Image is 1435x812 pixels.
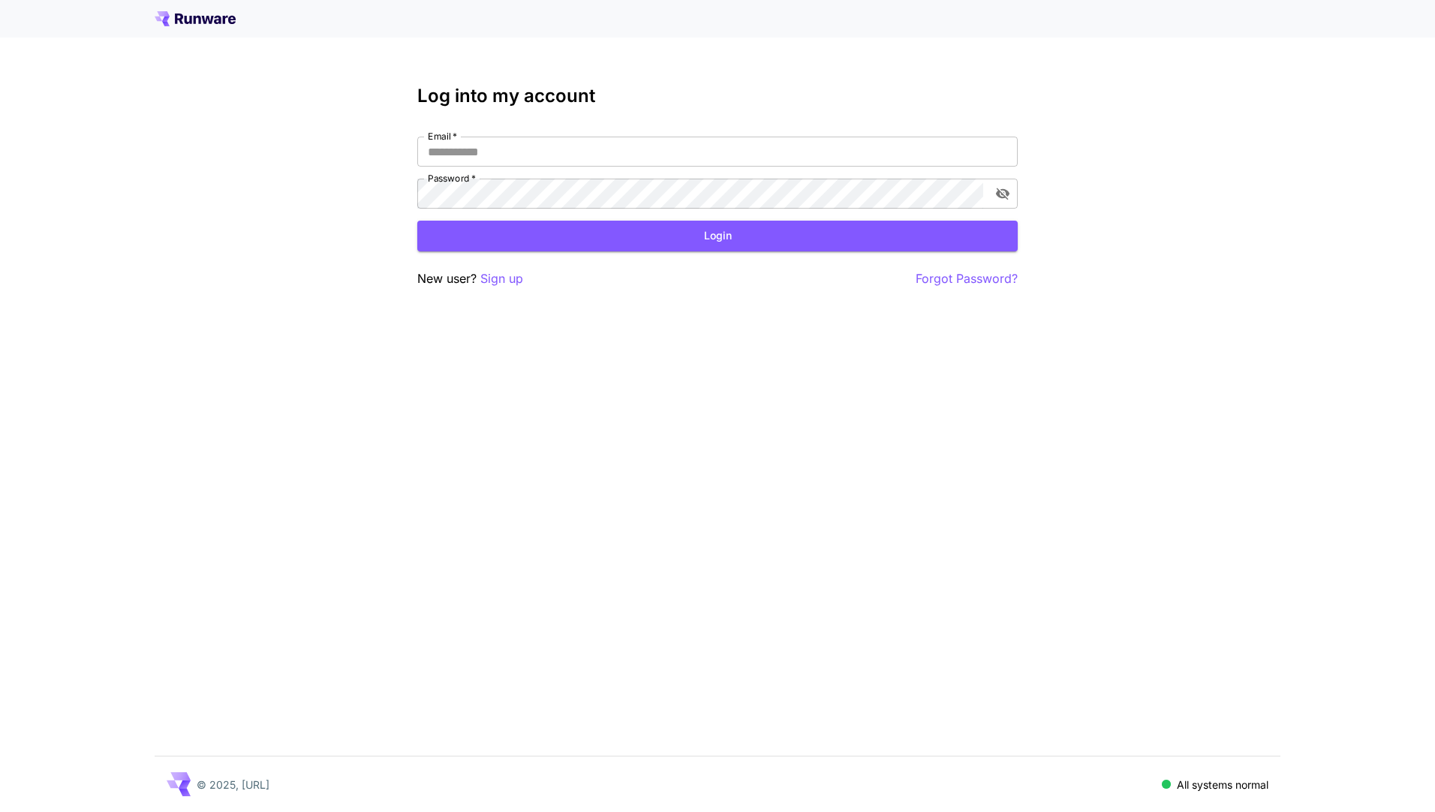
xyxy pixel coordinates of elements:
button: toggle password visibility [989,180,1016,207]
label: Password [428,172,476,185]
p: New user? [417,269,523,288]
button: Login [417,221,1018,251]
label: Email [428,130,457,143]
h3: Log into my account [417,86,1018,107]
button: Sign up [480,269,523,288]
p: All systems normal [1177,777,1268,792]
p: © 2025, [URL] [197,777,269,792]
button: Forgot Password? [916,269,1018,288]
